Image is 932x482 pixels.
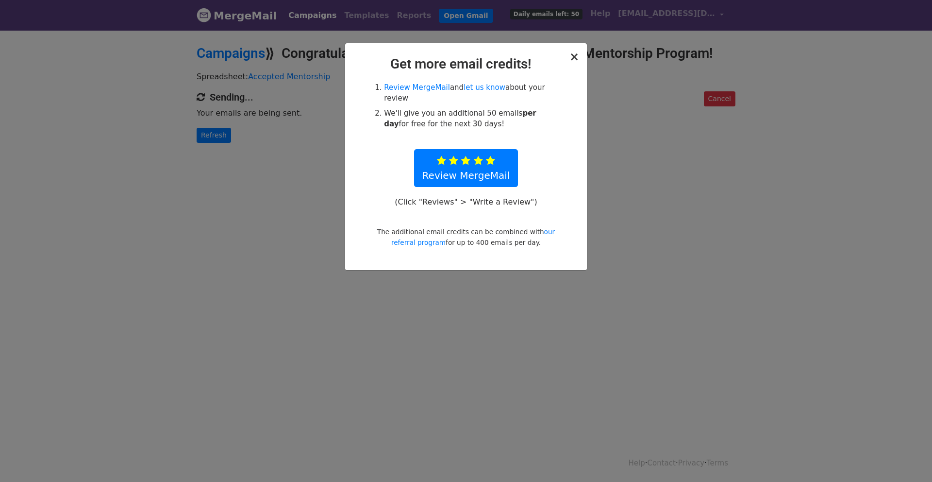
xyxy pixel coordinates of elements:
[384,108,559,130] li: We'll give you an additional 50 emails for free for the next 30 days!
[464,83,505,92] a: let us know
[391,228,555,246] a: our referral program
[377,228,555,246] small: The additional email credits can be combined with for up to 400 emails per day.
[883,435,932,482] iframe: Chat Widget
[353,56,579,72] h2: Get more email credits!
[414,149,518,187] a: Review MergeMail
[384,83,450,92] a: Review MergeMail
[384,82,559,104] li: and about your review
[569,51,579,63] button: Close
[390,197,542,207] p: (Click "Reviews" > "Write a Review")
[384,109,536,129] strong: per day
[569,50,579,64] span: ×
